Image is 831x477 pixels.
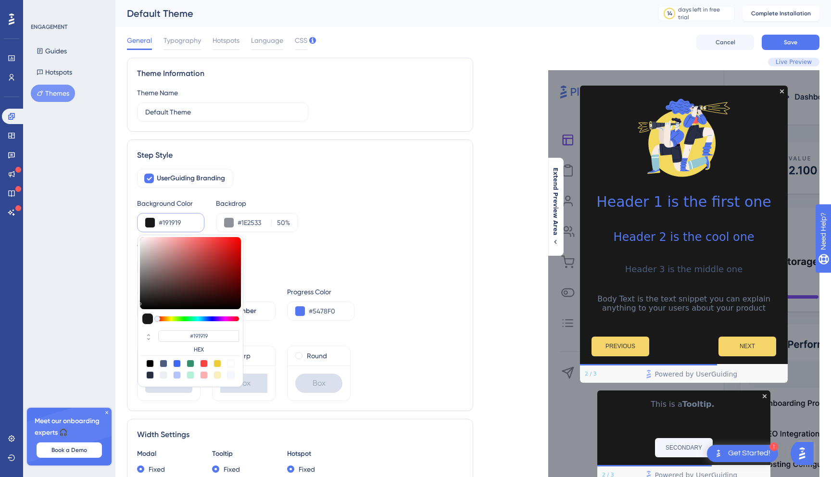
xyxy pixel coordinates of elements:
[23,2,60,14] span: Need Help?
[776,58,812,66] span: Live Preview
[127,35,152,46] span: General
[137,198,204,209] div: Background Color
[137,330,463,342] div: Box Roundness
[31,23,67,31] div: ENGAGEMENT
[682,400,715,409] b: Tooltip.
[137,150,463,161] div: Step Style
[580,365,788,383] div: Footer
[728,448,770,459] div: Get Started!
[718,337,776,356] button: Next
[655,438,713,457] button: SECONDARY
[713,448,724,459] img: launcher-image-alternative-text
[784,38,797,46] span: Save
[51,446,87,454] span: Book a Demo
[35,415,104,439] span: Meet our onboarding experts 🎧
[213,35,239,46] span: Hotspots
[158,346,239,353] label: HEX
[552,167,559,235] span: Extend Preview Area
[588,264,780,274] h3: Header 3 is the middle one
[588,294,780,313] p: Body Text is the text snippet you can explain anything to your users about your product
[548,167,563,246] button: Extend Preview Area
[655,368,738,380] span: Powered by UserGuiding
[232,305,256,317] span: Number
[295,35,307,46] span: CSS
[216,198,298,209] div: Backdrop
[149,464,165,475] label: Fixed
[251,35,283,46] span: Language
[743,6,819,21] button: Complete Installation
[287,448,351,460] div: Hotspot
[299,464,315,475] label: Fixed
[271,217,290,228] label: %
[592,337,649,356] button: Previous
[157,173,225,184] span: UserGuiding Branding
[636,89,732,186] img: Modal Media
[127,7,634,20] div: Default Theme
[585,370,597,378] div: Step 2 of 3
[37,442,102,458] button: Book a Demo
[605,398,763,411] p: This is a
[696,35,754,50] button: Cancel
[164,35,201,46] span: Typography
[145,107,300,117] input: Theme Name
[588,230,780,244] h2: Header 2 is the cool one
[763,394,767,398] div: Close Preview
[716,38,735,46] span: Cancel
[275,217,285,228] input: %
[769,442,778,451] div: 1
[780,89,784,93] div: Close Preview
[762,35,819,50] button: Save
[678,6,731,21] div: days left in free trial
[287,286,354,298] div: Progress Color
[307,350,327,362] label: Round
[220,374,267,393] div: Box
[137,68,463,79] div: Theme Information
[212,448,276,460] div: Tooltip
[707,445,778,462] div: Open Get Started! checklist, remaining modules: 1
[137,286,276,298] div: Step Progress Indicator
[137,429,463,440] div: Width Settings
[31,63,78,81] button: Hotspots
[224,464,240,475] label: Fixed
[751,10,811,17] span: Complete Installation
[137,242,463,253] div: Tooltip Highlight Box
[791,439,819,468] iframe: UserGuiding AI Assistant Launcher
[137,448,201,460] div: Modal
[31,42,73,60] button: Guides
[667,10,672,17] div: 14
[588,193,780,210] h1: Header 1 is the first one
[295,374,342,393] div: Box
[31,85,75,102] button: Themes
[137,87,178,99] div: Theme Name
